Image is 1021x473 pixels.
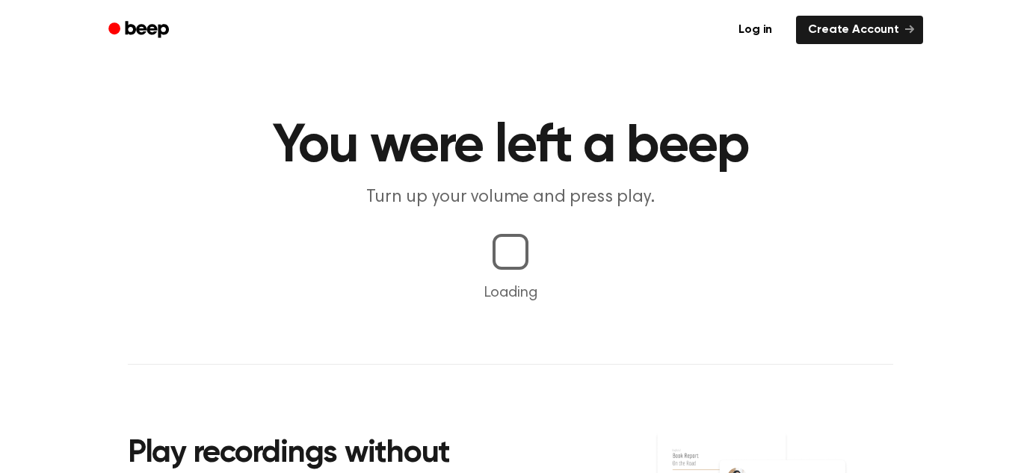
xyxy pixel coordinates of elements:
p: Turn up your volume and press play. [223,185,798,210]
a: Beep [98,16,182,45]
a: Create Account [796,16,923,44]
a: Log in [724,13,787,47]
h1: You were left a beep [128,120,893,173]
p: Loading [18,282,1003,304]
